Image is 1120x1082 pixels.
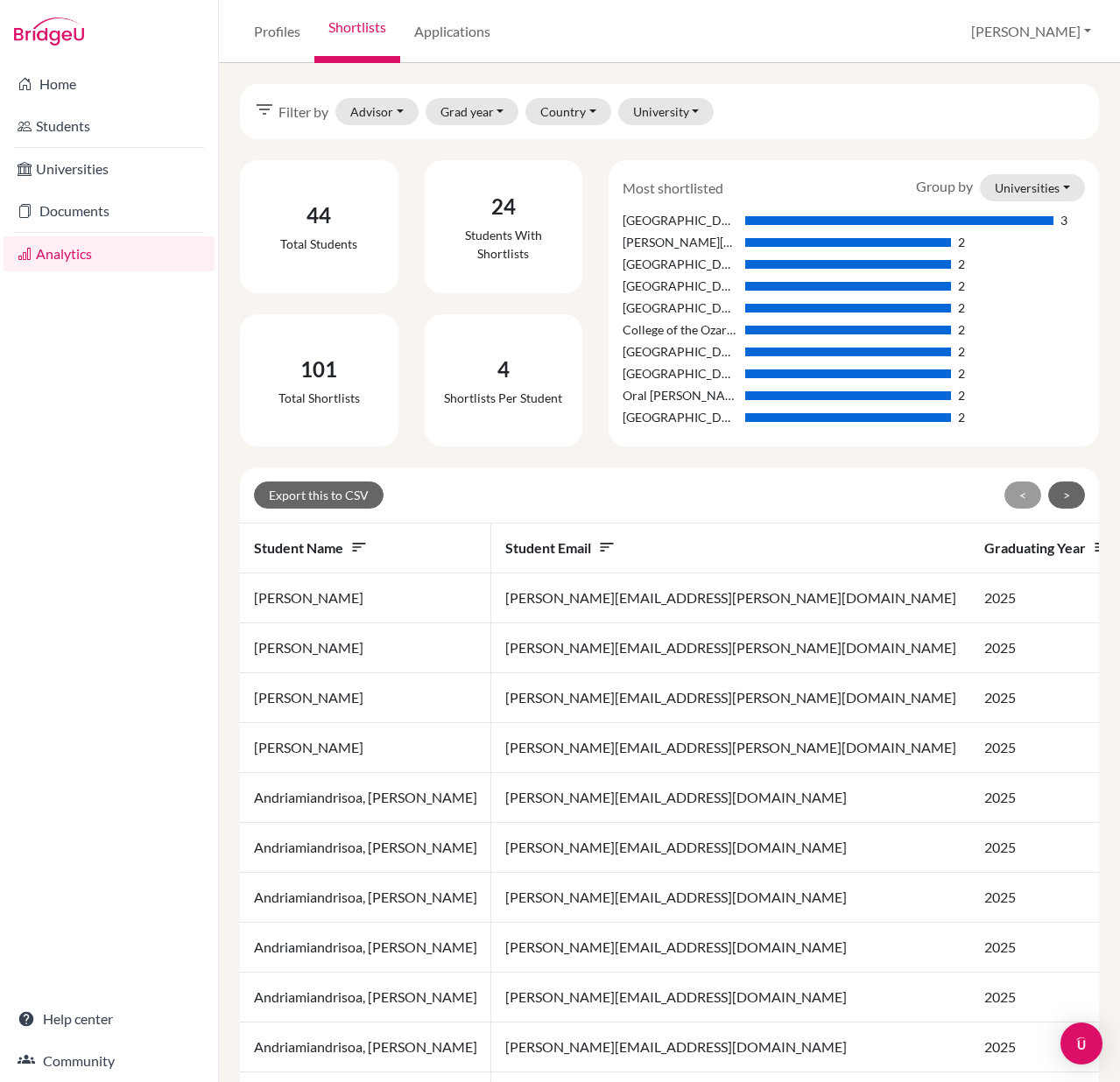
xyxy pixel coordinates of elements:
button: [PERSON_NAME] [963,15,1099,48]
div: College of the Ozarks [623,320,738,339]
div: [GEOGRAPHIC_DATA] [623,277,738,295]
div: 2 [958,386,965,404]
a: Students [4,109,215,144]
div: [GEOGRAPHIC_DATA][US_STATE] [623,408,738,426]
i: filter_list [254,99,275,120]
div: 4 [444,354,562,385]
div: Group by [903,174,1098,201]
div: Total students [280,235,357,253]
div: 101 [278,354,360,385]
div: Oral [PERSON_NAME][GEOGRAPHIC_DATA] [623,386,738,404]
div: 44 [280,200,357,231]
td: [PERSON_NAME] [240,723,491,773]
i: sort [598,538,616,556]
div: 2 [958,320,965,339]
button: Country [525,98,611,125]
td: [PERSON_NAME][EMAIL_ADDRESS][DOMAIN_NAME] [491,923,970,973]
a: Universities [4,151,215,186]
div: 24 [439,191,569,222]
button: Advisor [335,98,419,125]
span: Student email [505,539,616,556]
td: [PERSON_NAME] [240,573,491,623]
div: [GEOGRAPHIC_DATA] [623,255,738,273]
button: Grad year [426,98,519,125]
td: [PERSON_NAME][EMAIL_ADDRESS][DOMAIN_NAME] [491,1022,970,1072]
td: Andriamiandrisoa, [PERSON_NAME] [240,973,491,1022]
td: [PERSON_NAME][EMAIL_ADDRESS][PERSON_NAME][DOMAIN_NAME] [491,673,970,723]
div: Open Intercom Messenger [1060,1022,1102,1064]
div: 2 [958,277,965,295]
i: sort [1093,538,1110,556]
button: > [1048,481,1085,509]
td: Andriamiandrisoa, [PERSON_NAME] [240,923,491,973]
td: Andriamiandrisoa, [PERSON_NAME] [240,773,491,823]
div: [PERSON_NAME][GEOGRAPHIC_DATA] [623,233,738,251]
div: 2 [958,342,965,361]
a: Analytics [4,236,215,271]
td: Andriamiandrisoa, [PERSON_NAME] [240,1022,491,1072]
button: University [618,98,715,125]
td: [PERSON_NAME][EMAIL_ADDRESS][PERSON_NAME][DOMAIN_NAME] [491,573,970,623]
i: sort [350,538,368,556]
td: Andriamiandrisoa, [PERSON_NAME] [240,823,491,873]
div: [GEOGRAPHIC_DATA] [623,211,738,229]
td: [PERSON_NAME][EMAIL_ADDRESS][DOMAIN_NAME] [491,973,970,1022]
td: [PERSON_NAME][EMAIL_ADDRESS][PERSON_NAME][DOMAIN_NAME] [491,723,970,773]
img: Bridge-U [14,18,84,46]
div: 2 [958,233,965,251]
td: [PERSON_NAME][EMAIL_ADDRESS][PERSON_NAME][DOMAIN_NAME] [491,623,970,673]
td: [PERSON_NAME][EMAIL_ADDRESS][DOMAIN_NAME] [491,823,970,873]
a: Help center [4,1001,215,1036]
a: Community [4,1043,215,1078]
td: [PERSON_NAME] [240,623,491,673]
button: < [1004,481,1041,509]
div: [GEOGRAPHIC_DATA] [623,364,738,383]
div: Shortlists per student [444,389,562,407]
span: Student name [254,539,368,556]
div: [GEOGRAPHIC_DATA] [623,342,738,361]
span: Filter by [278,102,328,123]
td: [PERSON_NAME][EMAIL_ADDRESS][DOMAIN_NAME] [491,773,970,823]
div: Most shortlisted [609,178,736,199]
div: 2 [958,255,965,273]
div: Total shortlists [278,389,360,407]
span: Graduating year [984,539,1110,556]
td: [PERSON_NAME][EMAIL_ADDRESS][DOMAIN_NAME] [491,873,970,923]
a: Home [4,67,215,102]
button: Export this to CSV [254,481,384,509]
div: Students with shortlists [439,226,569,263]
div: 3 [1060,211,1067,229]
td: [PERSON_NAME] [240,673,491,723]
div: [GEOGRAPHIC_DATA] [623,299,738,317]
a: Documents [4,193,215,228]
button: Universities [980,174,1085,201]
div: 2 [958,408,965,426]
td: Andriamiandrisoa, [PERSON_NAME] [240,873,491,923]
div: 2 [958,299,965,317]
div: 2 [958,364,965,383]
